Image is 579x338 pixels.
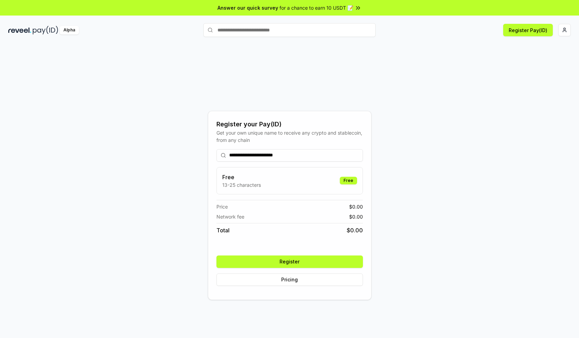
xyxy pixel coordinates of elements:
span: Price [216,203,228,210]
img: reveel_dark [8,26,31,35]
span: Answer our quick survey [217,4,278,11]
img: pay_id [33,26,58,35]
button: Register [216,255,363,268]
h3: Free [222,173,261,181]
div: Alpha [60,26,79,35]
div: Get your own unique name to receive any crypto and stablecoin, from any chain [216,129,363,144]
button: Register Pay(ID) [503,24,553,36]
span: $ 0.00 [349,213,363,220]
span: $ 0.00 [347,226,363,234]
span: Network fee [216,213,244,220]
span: Total [216,226,230,234]
div: Register your Pay(ID) [216,119,363,129]
span: for a chance to earn 10 USDT 📝 [280,4,353,11]
p: 13-25 characters [222,181,261,189]
span: $ 0.00 [349,203,363,210]
button: Pricing [216,273,363,286]
div: Free [340,177,357,184]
